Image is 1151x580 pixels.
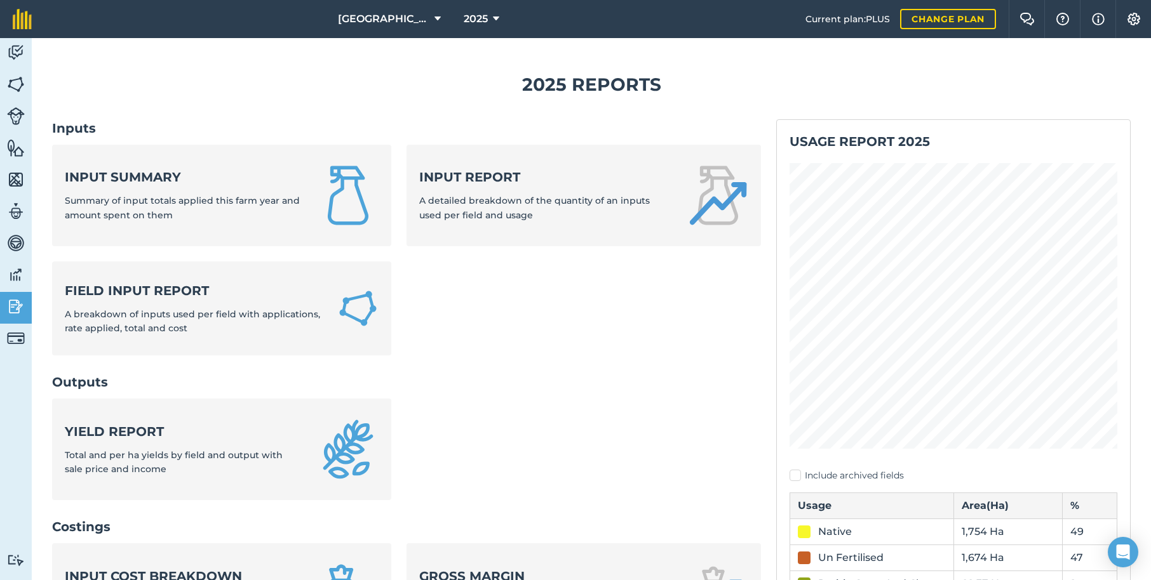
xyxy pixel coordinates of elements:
td: 1,754 Ha [953,518,1063,544]
img: svg+xml;base64,PD94bWwgdmVyc2lvbj0iMS4wIiBlbmNvZGluZz0idXRmLTgiPz4KPCEtLSBHZW5lcmF0b3I6IEFkb2JlIE... [7,202,25,221]
h1: 2025 Reports [52,70,1131,99]
h2: Inputs [52,119,761,137]
span: A detailed breakdown of the quantity of an inputs used per field and usage [419,195,650,220]
div: Native [818,524,852,539]
strong: Input summary [65,168,302,186]
label: Include archived fields [790,469,1117,482]
img: svg+xml;base64,PD94bWwgdmVyc2lvbj0iMS4wIiBlbmNvZGluZz0idXRmLTgiPz4KPCEtLSBHZW5lcmF0b3I6IEFkb2JlIE... [7,265,25,284]
span: Total and per ha yields by field and output with sale price and income [65,449,283,475]
a: Change plan [900,9,996,29]
img: A question mark icon [1055,13,1070,25]
a: Input reportA detailed breakdown of the quantity of an inputs used per field and usage [407,145,761,246]
img: Input summary [318,165,379,226]
h2: Usage report 2025 [790,133,1117,150]
td: 49 [1063,518,1117,544]
td: 47 [1063,544,1117,570]
img: svg+xml;base64,PD94bWwgdmVyc2lvbj0iMS4wIiBlbmNvZGluZz0idXRmLTgiPz4KPCEtLSBHZW5lcmF0b3I6IEFkb2JlIE... [7,297,25,316]
img: svg+xml;base64,PD94bWwgdmVyc2lvbj0iMS4wIiBlbmNvZGluZz0idXRmLTgiPz4KPCEtLSBHZW5lcmF0b3I6IEFkb2JlIE... [7,234,25,253]
div: Un Fertilised [818,550,884,565]
th: % [1063,492,1117,518]
img: Two speech bubbles overlapping with the left bubble in the forefront [1020,13,1035,25]
img: svg+xml;base64,PHN2ZyB4bWxucz0iaHR0cDovL3d3dy53My5vcmcvMjAwMC9zdmciIHdpZHRoPSIxNyIgaGVpZ2h0PSIxNy... [1092,11,1105,27]
span: 2025 [464,11,488,27]
th: Usage [790,492,954,518]
strong: Yield report [65,423,302,440]
img: svg+xml;base64,PD94bWwgdmVyc2lvbj0iMS4wIiBlbmNvZGluZz0idXRmLTgiPz4KPCEtLSBHZW5lcmF0b3I6IEFkb2JlIE... [7,43,25,62]
span: A breakdown of inputs used per field with applications, rate applied, total and cost [65,308,320,334]
img: svg+xml;base64,PHN2ZyB4bWxucz0iaHR0cDovL3d3dy53My5vcmcvMjAwMC9zdmciIHdpZHRoPSI1NiIgaGVpZ2h0PSI2MC... [7,75,25,94]
a: Input summarySummary of input totals applied this farm year and amount spent on them [52,145,391,246]
span: [GEOGRAPHIC_DATA] [338,11,429,27]
span: Current plan : PLUS [805,12,890,26]
h2: Outputs [52,373,761,391]
a: Yield reportTotal and per ha yields by field and output with sale price and income [52,399,391,500]
h2: Costings [52,518,761,536]
strong: Field Input Report [65,282,322,300]
img: svg+xml;base64,PHN2ZyB4bWxucz0iaHR0cDovL3d3dy53My5vcmcvMjAwMC9zdmciIHdpZHRoPSI1NiIgaGVpZ2h0PSI2MC... [7,138,25,157]
span: Summary of input totals applied this farm year and amount spent on them [65,195,300,220]
img: A cog icon [1126,13,1141,25]
img: svg+xml;base64,PD94bWwgdmVyc2lvbj0iMS4wIiBlbmNvZGluZz0idXRmLTgiPz4KPCEtLSBHZW5lcmF0b3I6IEFkb2JlIE... [7,554,25,566]
img: Yield report [318,419,379,480]
a: Field Input ReportA breakdown of inputs used per field with applications, rate applied, total and... [52,261,391,356]
img: svg+xml;base64,PD94bWwgdmVyc2lvbj0iMS4wIiBlbmNvZGluZz0idXRmLTgiPz4KPCEtLSBHZW5lcmF0b3I6IEFkb2JlIE... [7,107,25,125]
img: Input report [687,165,748,226]
strong: Input report [419,168,672,186]
td: 1,674 Ha [953,544,1063,570]
th: Area ( Ha ) [953,492,1063,518]
img: Field Input Report [337,286,379,331]
img: fieldmargin Logo [13,9,32,29]
img: svg+xml;base64,PD94bWwgdmVyc2lvbj0iMS4wIiBlbmNvZGluZz0idXRmLTgiPz4KPCEtLSBHZW5lcmF0b3I6IEFkb2JlIE... [7,329,25,347]
div: Open Intercom Messenger [1108,537,1138,567]
img: svg+xml;base64,PHN2ZyB4bWxucz0iaHR0cDovL3d3dy53My5vcmcvMjAwMC9zdmciIHdpZHRoPSI1NiIgaGVpZ2h0PSI2MC... [7,170,25,189]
